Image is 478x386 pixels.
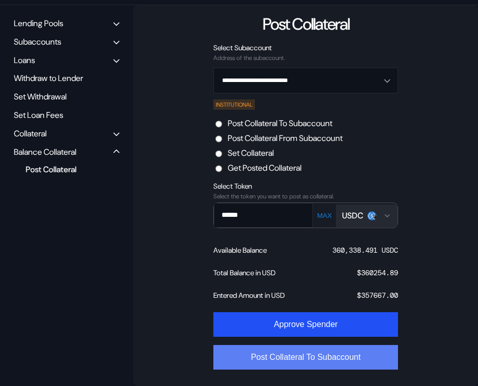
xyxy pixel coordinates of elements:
[10,89,123,105] div: Set Withdrawal
[213,312,398,337] button: Approve Spender
[213,268,275,277] div: Total Balance in USD
[213,43,398,52] div: Select Subaccount
[213,54,398,62] div: Address of the subaccount.
[14,36,61,47] div: Subaccounts
[213,68,398,93] button: Open menu
[332,246,398,255] div: 360,338.491 USDC
[228,162,302,173] label: Get Posted Collateral
[14,128,47,139] div: Collateral
[14,55,35,66] div: Loans
[213,345,398,370] button: Post Collateral To Subaccount
[228,133,343,144] label: Post Collateral From Subaccount
[213,99,255,110] div: INSTITUTIONAL
[367,211,376,220] img: usdc.png
[10,70,123,86] div: Withdraw to Lender
[342,210,363,221] div: USDC
[372,214,378,220] img: svg+xml,%3c
[228,148,274,158] label: Set Collateral
[314,211,335,220] button: MAX
[357,291,398,300] div: $ 357667.00
[336,205,397,227] button: Open menu for selecting token for payment
[263,13,349,35] div: Post Collateral
[357,268,398,277] div: $ 360254.89
[14,147,76,157] div: Balance Collateral
[213,181,398,191] div: Select Token
[213,193,398,200] div: Select the token you want to post as collateral.
[21,162,108,176] div: Post Collateral
[228,118,332,129] label: Post Collateral To Subaccount
[213,246,267,255] div: Available Balance
[213,291,285,300] div: Entered Amount in USD
[10,107,123,123] div: Set Loan Fees
[14,18,63,29] div: Lending Pools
